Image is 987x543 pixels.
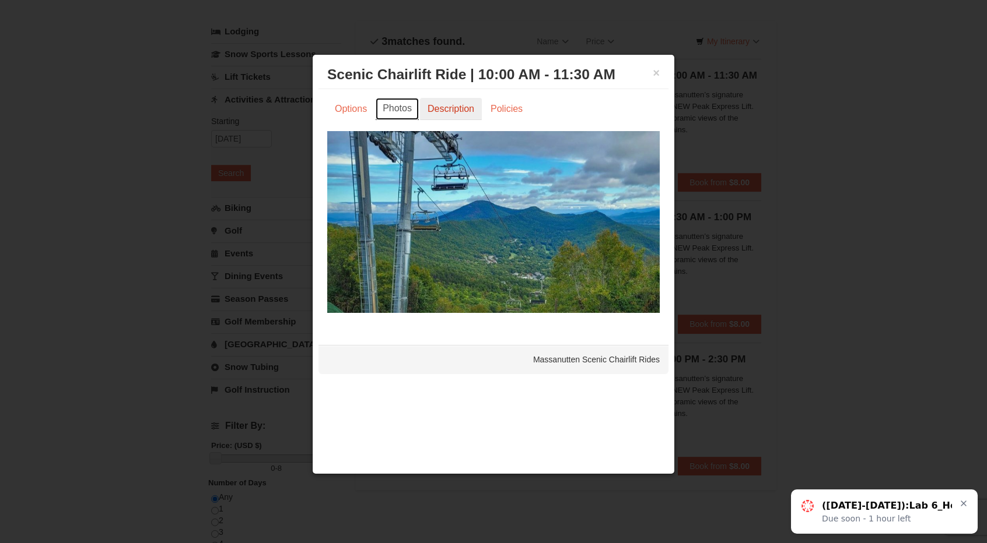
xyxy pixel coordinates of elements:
a: Options [327,98,374,120]
a: Description [420,98,482,120]
img: 24896431-1-a2e2611b.jpg [327,131,660,313]
button: × [653,67,660,79]
a: Photos [376,98,419,120]
h3: Scenic Chairlift Ride | 10:00 AM - 11:30 AM [327,66,660,83]
a: Policies [483,98,530,120]
div: Massanutten Scenic Chairlift Rides [318,345,668,374]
